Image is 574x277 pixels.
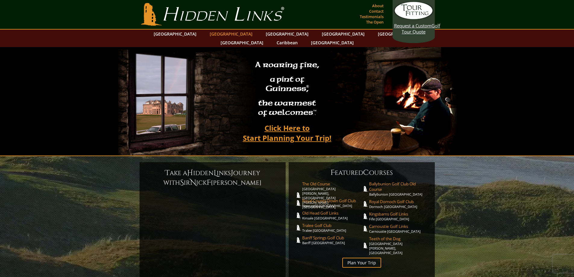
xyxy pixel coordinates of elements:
[369,181,429,197] a: Ballybunion Golf Club Old CourseBallybunion [GEOGRAPHIC_DATA]
[369,236,429,241] span: Teeth of the Dog
[146,168,280,187] h6: ake a idden inks ourney with ir ick [PERSON_NAME]
[214,168,217,178] span: L
[302,181,362,187] span: The Old Course
[295,168,429,178] h6: eatured ourses
[302,210,362,216] span: Old Head Golf Links
[368,7,385,15] a: Contact
[263,30,312,38] a: [GEOGRAPHIC_DATA]
[302,223,362,233] a: Tralee Golf ClubTralee [GEOGRAPHIC_DATA]
[302,235,362,241] span: Banff Springs Golf Club
[358,12,385,21] a: Testimonials
[369,211,429,217] span: Kingsbarns Golf Links
[302,223,362,228] span: Tralee Golf Club
[251,58,323,121] h2: A roaring fire, a pint of Guinness , the warmest of welcomes™.
[302,198,362,208] a: Royal County Down Golf ClubNewcastle [GEOGRAPHIC_DATA]
[394,23,431,29] span: Request a Custom
[365,18,385,26] a: The Open
[151,30,199,38] a: [GEOGRAPHIC_DATA]
[369,181,429,192] span: Ballybunion Golf Club Old Course
[369,211,429,221] a: Kingsbarns Golf LinksFife [GEOGRAPHIC_DATA]
[207,30,256,38] a: [GEOGRAPHIC_DATA]
[369,199,429,204] span: Royal Dornoch Golf Club
[319,30,368,38] a: [GEOGRAPHIC_DATA]
[274,38,301,47] a: Caribbean
[394,2,433,35] a: Request a CustomGolf Tour Quote
[237,121,337,145] a: Click Here toStart Planning Your Trip!
[218,38,266,47] a: [GEOGRAPHIC_DATA]
[302,198,362,203] span: Royal County Down Golf Club
[302,181,362,209] a: The Old Course[GEOGRAPHIC_DATA][PERSON_NAME], [GEOGRAPHIC_DATA][PERSON_NAME] [GEOGRAPHIC_DATA]
[342,258,381,268] a: Plan Your Trip
[231,168,233,178] span: J
[369,224,429,229] span: Carnoustie Golf Links
[331,168,335,178] span: F
[207,178,211,187] span: F
[369,199,429,209] a: Royal Dornoch Golf ClubDornoch [GEOGRAPHIC_DATA]
[369,224,429,234] a: Carnoustie Golf LinksCarnoustie [GEOGRAPHIC_DATA]
[187,168,193,178] span: H
[363,168,369,178] span: C
[375,30,424,38] a: [GEOGRAPHIC_DATA]
[180,178,184,187] span: S
[165,168,170,178] span: T
[302,210,362,220] a: Old Head Golf LinksKinsale [GEOGRAPHIC_DATA]
[308,38,357,47] a: [GEOGRAPHIC_DATA]
[190,178,196,187] span: N
[302,235,362,245] a: Banff Springs Golf ClubBanff [GEOGRAPHIC_DATA]
[371,2,385,10] a: About
[369,236,429,255] a: Teeth of the Dog[GEOGRAPHIC_DATA][PERSON_NAME], [GEOGRAPHIC_DATA]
